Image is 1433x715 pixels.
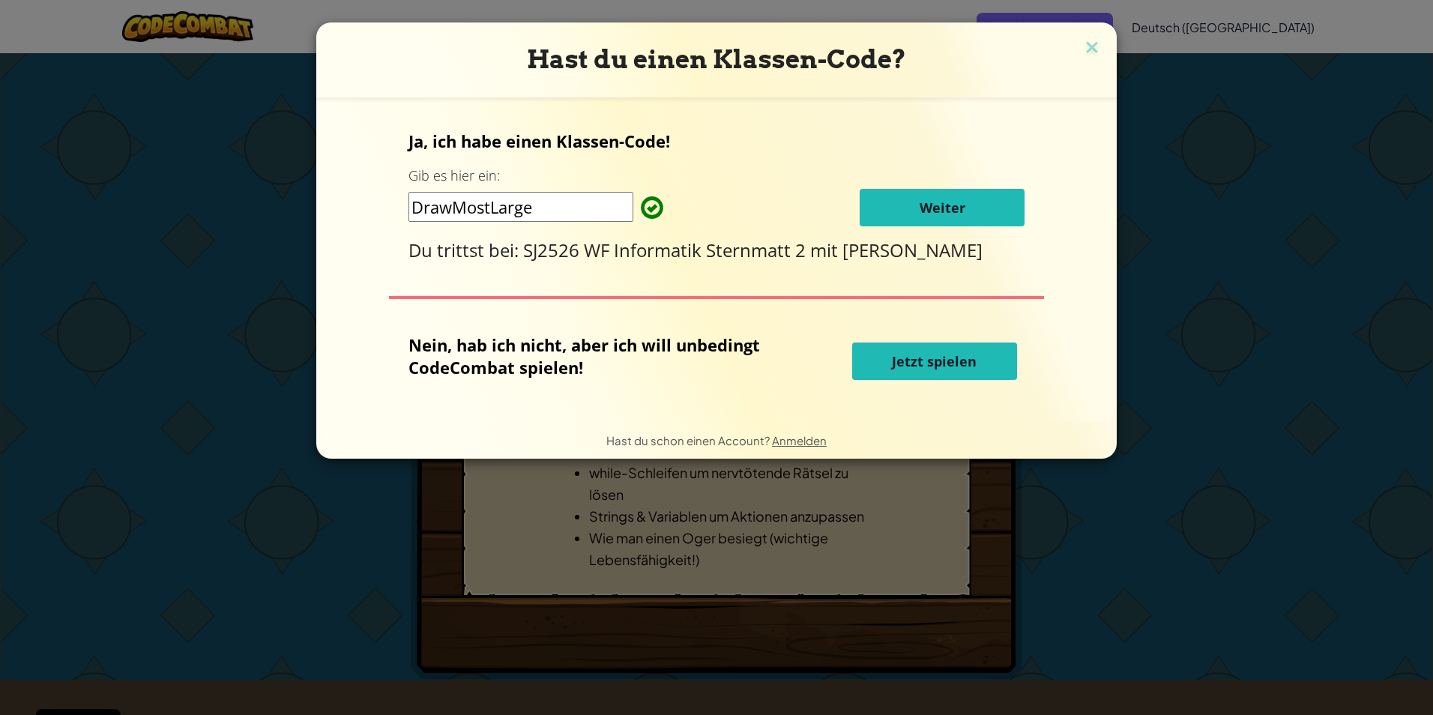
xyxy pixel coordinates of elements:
span: Jetzt spielen [892,352,977,370]
span: Weiter [920,199,965,217]
label: Gib es hier ein: [408,166,500,185]
span: Hast du schon einen Account? [606,433,772,447]
button: Jetzt spielen [852,343,1017,380]
span: SJ2526 WF Informatik Sternmatt 2 [523,238,810,262]
a: Anmelden [772,433,827,447]
img: close icon [1082,37,1102,60]
button: Weiter [860,189,1025,226]
span: [PERSON_NAME] [842,238,983,262]
span: mit [810,238,842,262]
p: Nein, hab ich nicht, aber ich will unbedingt CodeCombat spielen! [408,334,770,378]
span: Hast du einen Klassen-Code? [527,44,906,74]
span: Du trittst bei: [408,238,523,262]
p: Ja, ich habe einen Klassen-Code! [408,130,1025,152]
